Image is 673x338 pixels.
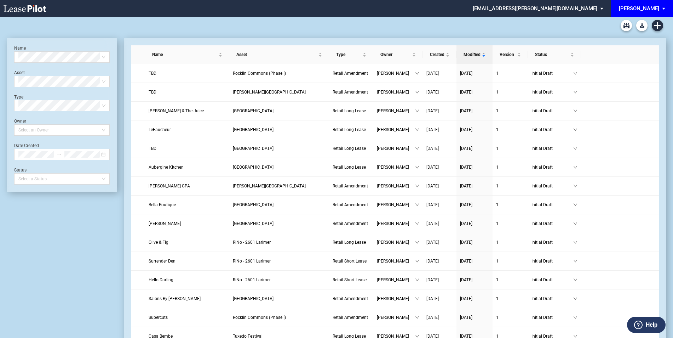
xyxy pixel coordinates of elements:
span: down [573,240,577,244]
a: Archive [621,20,632,31]
a: [DATE] [460,89,489,96]
a: [DATE] [426,126,453,133]
span: [DATE] [460,184,472,188]
span: 1 [496,259,499,264]
a: [PERSON_NAME] [149,220,226,227]
span: [DATE] [426,108,439,113]
a: Retail Amendment [333,70,370,77]
span: [DATE] [460,108,472,113]
a: Retail Long Lease [333,126,370,133]
th: Name [145,45,229,64]
a: Retail Amendment [333,220,370,227]
a: [DATE] [426,201,453,208]
span: Bella Boutique [149,202,176,207]
span: Initial Draft [531,164,573,171]
a: [DATE] [426,145,453,152]
a: Retail Amendment [333,201,370,208]
th: Type [329,45,373,64]
span: [DATE] [426,221,439,226]
span: Initial Draft [531,89,573,96]
span: Park Place [233,146,274,151]
span: TBD [149,146,156,151]
a: Create new document [652,20,663,31]
a: 1 [496,220,524,227]
a: Retail Short Lease [333,258,370,265]
a: [DATE] [460,258,489,265]
a: Supercuts [149,314,226,321]
th: Status [528,45,581,64]
label: Owner [14,119,26,124]
span: [DATE] [460,277,472,282]
a: RiNo - 2601 Larimer [233,258,326,265]
span: down [415,90,419,94]
a: Bella Boutique [149,201,226,208]
span: Initial Draft [531,295,573,302]
a: 1 [496,295,524,302]
span: [DATE] [460,221,472,226]
span: Retail Short Lease [333,259,367,264]
span: Charles Wollin CPA [149,184,190,188]
a: [GEOGRAPHIC_DATA] [233,201,326,208]
a: RiNo - 2601 Larimer [233,276,326,283]
span: Retail Long Lease [333,108,366,113]
span: Initial Draft [531,145,573,152]
span: Retail Amendment [333,296,368,301]
span: Retail Long Lease [333,146,366,151]
a: [DATE] [426,89,453,96]
span: Initial Draft [531,276,573,283]
span: TBD [149,71,156,76]
span: [DATE] [460,146,472,151]
span: Initial Draft [531,182,573,190]
span: down [415,297,419,301]
span: Initial Draft [531,239,573,246]
span: Retail Amendment [333,315,368,320]
span: [DATE] [460,296,472,301]
span: [DATE] [426,277,439,282]
a: [DATE] [426,182,453,190]
span: 1 [496,221,499,226]
span: Version [500,51,516,58]
span: down [573,297,577,301]
span: LeFaucheur [149,127,171,132]
a: Surrender Den [149,258,226,265]
span: down [573,165,577,169]
a: [DATE] [426,295,453,302]
a: Retail Amendment [333,89,370,96]
span: 1 [496,240,499,245]
span: Olive & Fig [149,240,168,245]
span: [DATE] [426,259,439,264]
a: Retail Amendment [333,314,370,321]
span: Status [535,51,569,58]
span: down [573,315,577,320]
label: Asset [14,70,25,75]
span: down [415,221,419,226]
span: Myers Park Center [233,184,306,188]
a: 1 [496,126,524,133]
span: Preston Royal - East [233,165,274,170]
span: down [415,146,419,151]
a: [DATE] [426,276,453,283]
span: down [573,221,577,226]
span: Rocklin Commons (Phase I) [233,315,286,320]
a: RiNo - 2601 Larimer [233,239,326,246]
span: Retail Amendment [333,71,368,76]
div: [PERSON_NAME] [619,5,659,12]
span: [DATE] [460,165,472,170]
a: [GEOGRAPHIC_DATA] [233,126,326,133]
a: Aubergine Kitchen [149,164,226,171]
span: Tyler’s [149,221,181,226]
a: [DATE] [460,220,489,227]
a: [DATE] [426,164,453,171]
span: 1 [496,296,499,301]
span: [DATE] [426,184,439,188]
span: down [573,109,577,113]
a: TBD [149,89,226,96]
span: [PERSON_NAME] [377,239,415,246]
span: RiNo - 2601 Larimer [233,277,271,282]
span: 1 [496,277,499,282]
a: [GEOGRAPHIC_DATA] [233,295,326,302]
span: down [573,71,577,75]
span: Initial Draft [531,314,573,321]
span: down [415,71,419,75]
span: TBD [149,90,156,95]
